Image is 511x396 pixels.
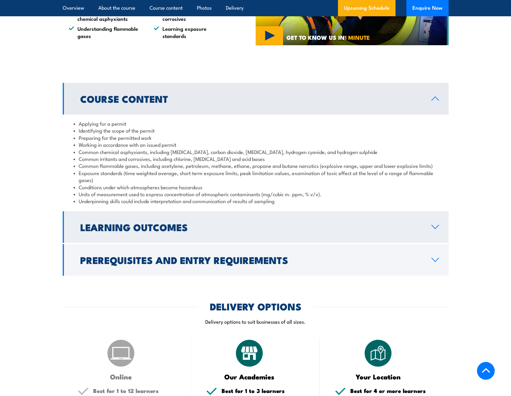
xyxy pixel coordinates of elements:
[74,184,438,190] li: Conditions under which atmospheres become hazardous
[74,155,438,162] li: Common irritants and corrosives, including chlorine, [MEDICAL_DATA] and acid bases
[350,388,434,394] h5: Best for 4 or more learners
[93,388,176,394] h5: Best for 1 to 12 learners
[74,162,438,169] li: Common flammable gases, including acetylene, petroleum, methane, ethane, propane and butane narco...
[74,127,438,134] li: Identifying the scope of the permit
[63,318,449,325] p: Delivery options to suit businesses of all sizes.
[74,197,438,204] li: Underpinning skills could include interpretation and communication of results of sampling
[69,25,143,39] li: Understanding flammable gases
[80,256,422,264] h2: Prerequisites and Entry Requirements
[345,33,370,42] strong: 1 MINUTE
[210,302,301,310] h2: DELIVERY OPTIONS
[74,190,438,197] li: Units of measurement used to express concentration of atmospheric contaminants (mg/cubic m. ppm, ...
[74,134,438,141] li: Preparing for the permitted work
[63,83,449,115] a: Course Content
[335,373,421,380] h3: Your Location
[63,211,449,243] a: Learning Outcomes
[206,373,293,380] h3: Our Academies
[69,8,143,22] li: Identifying common chemical asphyxiants
[74,148,438,155] li: Common chemical asphyxiants, including [MEDICAL_DATA], carbon dioxide, [MEDICAL_DATA], hydrogen c...
[80,223,422,231] h2: Learning Outcomes
[63,244,449,276] a: Prerequisites and Entry Requirements
[74,120,438,127] li: Applying for a permit
[74,169,438,184] li: Exposure standards (time weighted average, short term exposure limits, peak limitation values, ex...
[154,25,228,39] li: Learning exposure standards
[222,388,305,394] h5: Best for 1 to 3 learners
[78,373,164,380] h3: Online
[286,35,370,40] span: GET TO KNOW US IN
[80,94,422,103] h2: Course Content
[74,141,438,148] li: Working in accordance with an issued permit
